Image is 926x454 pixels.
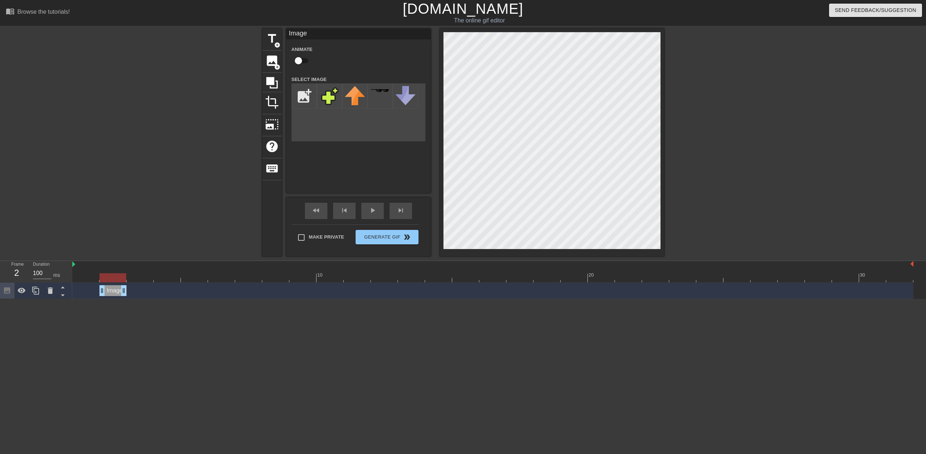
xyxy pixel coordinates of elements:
span: menu_book [6,7,14,16]
div: ms [53,271,60,279]
a: [DOMAIN_NAME] [403,1,523,17]
img: downvote.png [395,86,416,105]
span: help [265,140,279,153]
div: 20 [589,271,595,279]
a: Browse the tutorials! [6,7,70,18]
span: fast_rewind [312,206,320,215]
label: Animate [292,46,313,53]
span: Send Feedback/Suggestion [835,6,916,15]
span: add_circle [274,64,280,70]
span: double_arrow [403,233,411,241]
span: Generate Gif [358,233,415,241]
div: Browse the tutorials! [17,9,70,15]
span: add_circle [274,42,280,48]
span: title [265,32,279,46]
span: Make Private [309,234,344,241]
span: crop [265,95,279,109]
div: Image [286,29,431,39]
img: bound-end.png [910,261,913,267]
img: h3VsU-Blobface-AcridRegenFix-2.0.5.png.256x256_q95.png [319,86,340,106]
label: Duration [33,262,50,267]
label: Select Image [292,76,327,83]
span: image [265,54,279,68]
div: Frame [6,261,27,282]
span: photo_size_select_large [265,117,279,131]
span: keyboard [265,162,279,175]
img: deal-with-it.png [370,89,390,93]
img: upvote.png [345,86,365,105]
div: 30 [860,271,866,279]
div: 10 [317,271,324,279]
button: Send Feedback/Suggestion [829,4,922,17]
div: 2 [11,266,22,279]
span: skip_next [396,206,405,215]
span: play_arrow [368,206,377,215]
button: Generate Gif [356,230,418,244]
span: skip_previous [340,206,349,215]
div: The online gif editor [312,16,646,25]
